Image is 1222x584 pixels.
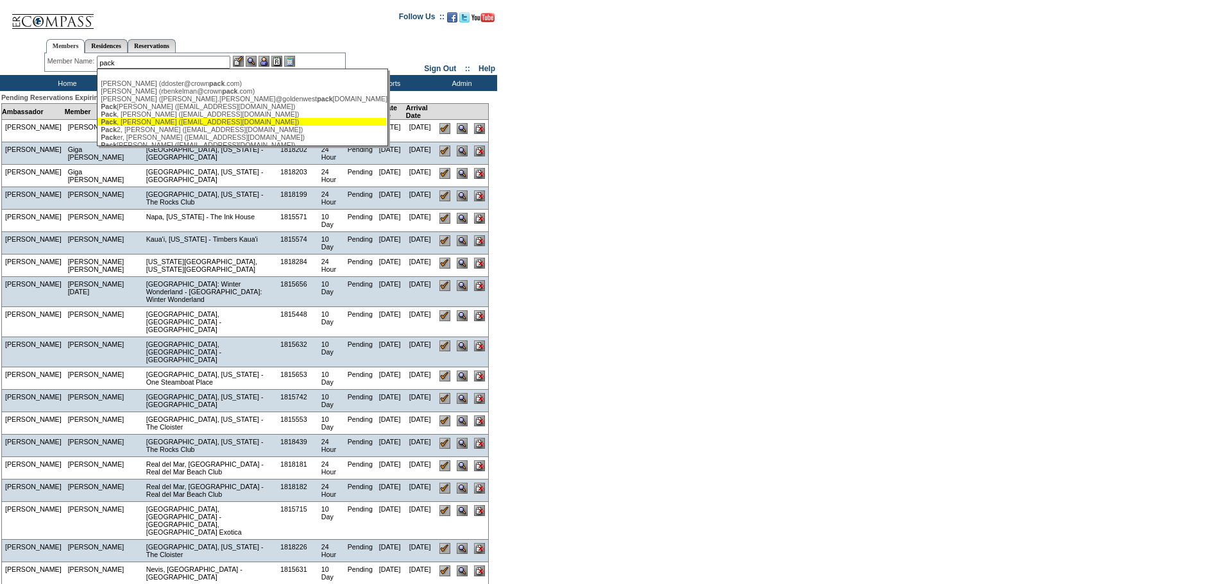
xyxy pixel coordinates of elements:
td: [DATE] [406,457,436,480]
td: 1815656 [277,277,318,307]
td: [US_STATE][GEOGRAPHIC_DATA], [US_STATE][GEOGRAPHIC_DATA] [143,254,277,277]
td: [DATE] [376,254,406,277]
td: 24 Hour [318,165,344,187]
td: [DATE] [376,457,406,480]
td: 10 Day [318,412,344,435]
td: Pending [344,165,376,187]
td: 1815742 [277,390,318,412]
td: [PERSON_NAME][DATE] [65,277,143,307]
input: Cancel [474,258,485,269]
input: Confirm [439,393,450,404]
td: [DATE] [376,120,406,142]
td: 24 Hour [318,540,344,562]
td: [PERSON_NAME] [2,337,65,367]
td: [GEOGRAPHIC_DATA], [US_STATE] - The Cloister [143,540,277,562]
td: [DATE] [406,210,436,232]
td: [DATE] [376,277,406,307]
input: View [457,543,468,554]
td: 1815715 [277,502,318,540]
img: Follow us on Twitter [459,12,470,22]
input: Cancel [474,565,485,576]
img: Become our fan on Facebook [447,12,457,22]
input: View [457,438,468,449]
input: Confirm [439,565,450,576]
td: [PERSON_NAME] [65,457,143,480]
td: [DATE] [376,412,406,435]
td: 1815553 [277,412,318,435]
td: Pending [344,390,376,412]
td: [DATE] [376,435,406,457]
td: [PERSON_NAME] [65,210,143,232]
div: Member Name: [47,56,97,67]
input: Cancel [474,123,485,134]
td: 10 Day [318,367,344,390]
input: Confirm [439,123,450,134]
input: Confirm [439,438,450,449]
input: Confirm [439,146,450,156]
td: Arrival Date [406,104,436,120]
input: Cancel [474,146,485,156]
input: Cancel [474,340,485,351]
td: 1818181 [277,457,318,480]
div: [PERSON_NAME] ([EMAIL_ADDRESS][DOMAIN_NAME]) [101,103,383,110]
input: Confirm [439,310,450,321]
span: Pack [101,133,117,141]
div: [PERSON_NAME] (rbenkelman@crown .com) [101,87,383,95]
td: [DATE] [406,337,436,367]
td: [PERSON_NAME] [2,232,65,254]
td: [DATE] [406,307,436,337]
td: [DATE] [406,412,436,435]
img: Reservations [271,56,282,67]
td: 24 Hour [318,187,344,210]
input: Cancel [474,543,485,554]
td: Kaua'i, [US_STATE] - Timbers Kaua'i [143,232,277,254]
span: Pending Reservations Expiring [DATE] [1,94,127,101]
td: [DATE] [376,165,406,187]
td: [PERSON_NAME] [65,307,143,337]
td: [DATE] [376,187,406,210]
input: Confirm [439,340,450,351]
img: Compass Home [11,3,94,29]
td: 1818284 [277,254,318,277]
td: [PERSON_NAME] [2,540,65,562]
input: Cancel [474,415,485,426]
a: Subscribe to our YouTube Channel [471,16,495,24]
span: pack [209,79,225,87]
td: 1818182 [277,480,318,502]
img: Impersonate [259,56,269,67]
td: Pending [344,277,376,307]
td: 24 Hour [318,254,344,277]
td: [DATE] [406,187,436,210]
td: Pending [344,232,376,254]
td: [PERSON_NAME] [65,367,143,390]
span: pack [222,87,237,95]
td: [GEOGRAPHIC_DATA], [GEOGRAPHIC_DATA] - [GEOGRAPHIC_DATA], [GEOGRAPHIC_DATA] Exotica [143,502,277,540]
td: Pending [344,480,376,502]
input: View [457,123,468,134]
td: 10 Day [318,277,344,307]
td: [DATE] [406,540,436,562]
td: [PERSON_NAME] [65,187,143,210]
td: [DATE] [376,142,406,165]
div: , [PERSON_NAME] ([EMAIL_ADDRESS][DOMAIN_NAME]) [101,118,383,126]
div: [PERSON_NAME] ([PERSON_NAME].[PERSON_NAME]@goldenwest [DOMAIN_NAME]) [101,95,383,103]
td: Real del Mar, [GEOGRAPHIC_DATA] - Real del Mar Beach Club [143,480,277,502]
td: Giga [PERSON_NAME] [65,142,143,165]
td: Pending [344,435,376,457]
input: Cancel [474,371,485,381]
td: Ambassador [2,104,65,120]
div: [PERSON_NAME] (ddoster@crown .com) [101,79,383,87]
td: [DATE] [406,232,436,254]
input: Confirm [439,543,450,554]
td: [PERSON_NAME] [2,165,65,187]
div: 2, [PERSON_NAME] ([EMAIL_ADDRESS][DOMAIN_NAME]) [101,126,383,133]
td: Create Date [376,104,406,120]
span: Pack [101,103,117,110]
td: 1815448 [277,307,318,337]
td: [PERSON_NAME] [65,120,143,142]
td: [PERSON_NAME] [2,457,65,480]
td: [PERSON_NAME] [2,367,65,390]
td: [PERSON_NAME] [65,390,143,412]
td: [PERSON_NAME] [65,540,143,562]
td: [PERSON_NAME] [2,277,65,307]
